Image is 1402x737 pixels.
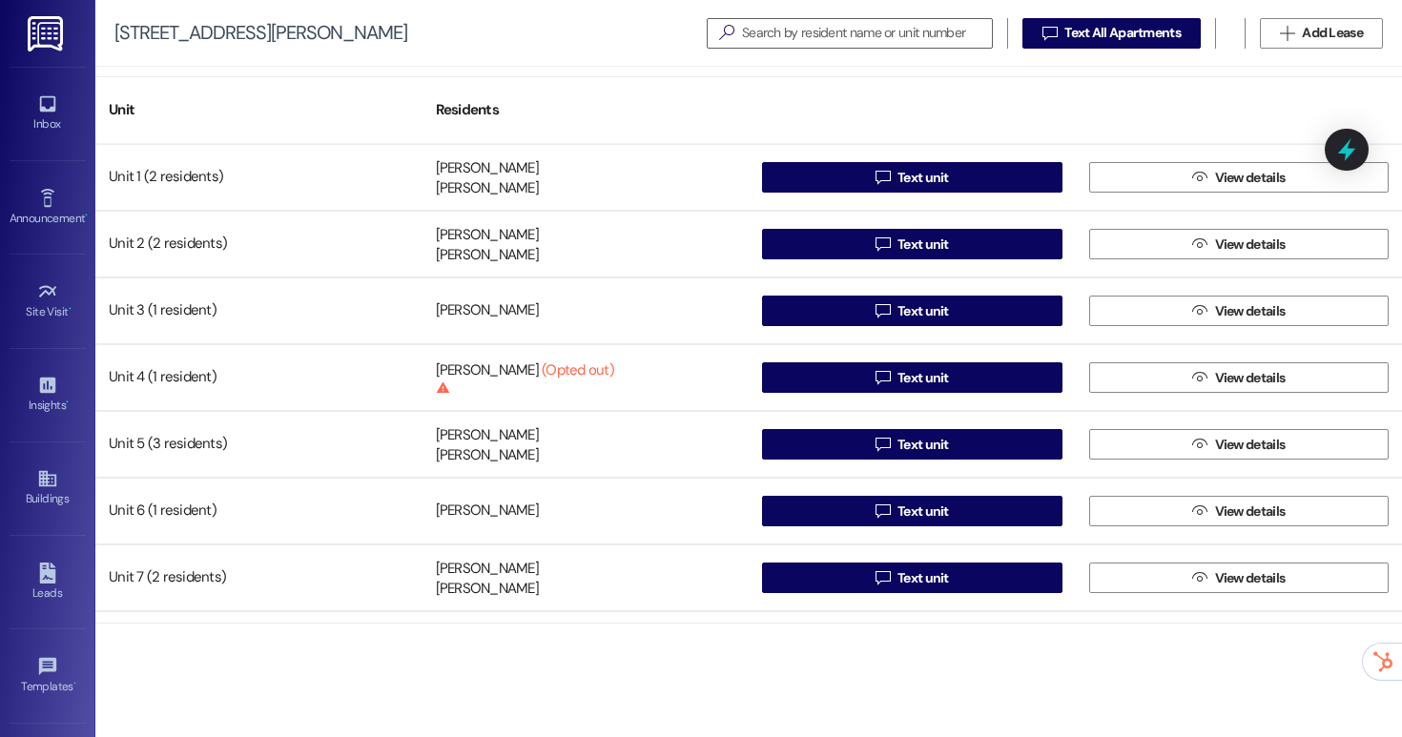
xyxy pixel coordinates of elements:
span: Text unit [897,235,949,255]
span: Text unit [897,168,949,188]
span: Text unit [897,301,949,321]
i:  [1280,26,1294,41]
i:  [876,303,890,318]
i:  [876,170,890,185]
i:  [876,437,890,452]
i:  [1192,503,1206,519]
a: Insights • [10,369,86,420]
i:  [1192,370,1206,385]
button: View details [1089,162,1390,193]
div: [PERSON_NAME] [436,246,539,266]
button: Text unit [762,229,1062,259]
span: View details [1215,435,1286,455]
div: [PERSON_NAME] [436,580,539,600]
div: Unit 1 (2 residents) [95,158,423,196]
i:  [1192,236,1206,252]
a: Templates • [10,650,86,702]
img: ResiDesk Logo [28,16,67,51]
i:  [1192,303,1206,318]
div: [PERSON_NAME] [436,446,539,466]
div: [PERSON_NAME] [436,502,539,522]
i:  [876,503,890,519]
button: View details [1089,563,1390,593]
span: Text unit [897,568,949,588]
button: Text unit [762,496,1062,526]
div: Unit 2 (2 residents) [95,225,423,263]
a: Site Visit • [10,276,86,327]
span: • [73,677,76,690]
span: View details [1215,502,1286,522]
div: [PERSON_NAME] [436,425,539,445]
div: Unit 4 (1 resident) [95,358,423,397]
div: [PERSON_NAME] [436,559,539,579]
span: • [85,209,88,222]
div: [PERSON_NAME] [436,301,539,321]
button: View details [1089,429,1390,460]
span: Text unit [897,368,949,388]
input: Search by resident name or unit number [742,20,992,47]
i:  [1192,170,1206,185]
i:  [711,23,742,43]
span: Text unit [897,435,949,455]
span: View details [1215,368,1286,388]
div: [PERSON_NAME] [436,360,614,395]
a: Leads [10,557,86,608]
i:  [876,236,890,252]
span: Add Lease [1302,23,1363,43]
div: [PERSON_NAME] [436,179,539,199]
i:  [1192,570,1206,585]
span: View details [1215,235,1286,255]
div: Residents [423,87,750,133]
div: [STREET_ADDRESS][PERSON_NAME] [114,23,407,43]
div: [PERSON_NAME] [436,158,539,178]
div: Unit 3 (1 resident) [95,292,423,330]
span: View details [1215,168,1286,188]
button: Text All Apartments [1022,18,1201,49]
button: View details [1089,362,1390,393]
button: Add Lease [1260,18,1383,49]
button: Text unit [762,563,1062,593]
div: Unit 5 (3 residents) [95,425,423,463]
a: Buildings [10,462,86,514]
i:  [1192,437,1206,452]
i:  [876,370,890,385]
i:  [1042,26,1057,41]
span: Text unit [897,502,949,522]
span: • [66,396,69,409]
span: • [69,302,72,316]
button: Text unit [762,296,1062,326]
div: Unit 7 (2 residents) [95,559,423,597]
div: Unit [95,87,423,133]
a: Inbox [10,88,86,139]
div: [PERSON_NAME] [436,225,539,245]
span: View details [1215,301,1286,321]
div: Unit 6 (1 resident) [95,492,423,530]
button: View details [1089,229,1390,259]
button: View details [1089,296,1390,326]
i:  [876,570,890,585]
button: Text unit [762,429,1062,460]
button: Text unit [762,162,1062,193]
button: View details [1089,496,1390,526]
button: Text unit [762,362,1062,393]
span: Text All Apartments [1064,23,1181,43]
span: View details [1215,568,1286,588]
